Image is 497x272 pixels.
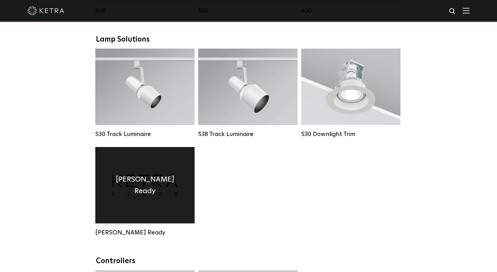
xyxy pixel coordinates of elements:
img: Hamburger%20Nav.svg [463,8,470,13]
div: Controllers [96,257,401,266]
a: S30 Track Luminaire Lumen Output:1100Colors:White / BlackBeam Angles:15° / 25° / 40° / 60° / 90°W... [95,49,195,138]
div: S30 Downlight Trim [301,130,400,138]
img: ketra-logo-2019-white [27,6,64,15]
h4: [PERSON_NAME] Ready [104,174,185,197]
img: search icon [449,8,456,15]
div: Lamp Solutions [96,35,401,44]
div: S30 Track Luminaire [95,130,195,138]
div: [PERSON_NAME] Ready [95,229,195,236]
a: [PERSON_NAME] Ready [PERSON_NAME] Ready [95,147,195,236]
a: S38 Track Luminaire Lumen Output:1100Colors:White / BlackBeam Angles:10° / 25° / 40° / 60°Wattage... [198,49,298,138]
a: S30 Downlight Trim S30 Downlight Trim [301,49,400,138]
div: S38 Track Luminaire [198,130,298,138]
